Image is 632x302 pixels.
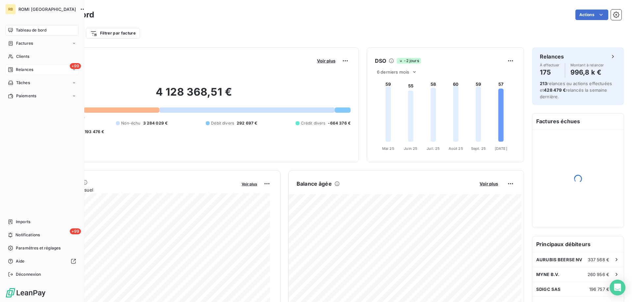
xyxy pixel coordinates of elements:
h6: DSO [375,57,386,65]
span: Clients [16,54,29,59]
span: Montant à relancer [570,63,604,67]
span: 428 479 € [544,87,566,93]
a: Aide [5,256,79,267]
div: Open Intercom Messenger [610,280,625,295]
span: AURUBIS BEERSE NV [536,257,583,262]
tspan: Juil. 25 [427,146,440,151]
span: Tableau de bord [16,27,46,33]
button: Actions [575,10,608,20]
span: Factures [16,40,33,46]
span: relances ou actions effectuées et relancés la semaine dernière. [540,81,612,99]
span: ROMI [GEOGRAPHIC_DATA] [18,7,76,12]
button: Voir plus [478,181,500,187]
tspan: [DATE] [495,146,507,151]
span: +99 [70,228,81,234]
button: Voir plus [240,181,259,187]
span: Voir plus [317,58,335,63]
h6: Principaux débiteurs [532,236,624,252]
span: -2 jours [397,58,421,64]
span: 213 [540,81,547,86]
button: Voir plus [315,58,337,64]
span: 260 956 € [588,272,609,277]
tspan: Mai 25 [382,146,394,151]
span: Voir plus [480,181,498,186]
div: RB [5,4,16,14]
span: 6 derniers mois [377,69,409,75]
span: 196 757 € [589,287,609,292]
span: Notifications [15,232,40,238]
span: Paramètres et réglages [16,245,61,251]
tspan: Août 25 [449,146,463,151]
span: Crédit divers [301,120,326,126]
span: Chiffre d'affaires mensuel [37,186,237,193]
span: Déconnexion [16,271,41,277]
span: 292 697 € [237,120,257,126]
span: Paiements [16,93,36,99]
span: Imports [16,219,30,225]
span: MYNE B.V. [536,272,559,277]
span: Tâches [16,80,30,86]
tspan: Juin 25 [404,146,417,151]
span: À effectuer [540,63,560,67]
h6: Balance âgée [297,180,332,188]
span: Aide [16,258,25,264]
span: 3 284 029 € [143,120,168,126]
h6: Factures échues [532,113,624,129]
span: -664 376 € [328,120,351,126]
button: Filtrer par facture [86,28,140,38]
img: Logo LeanPay [5,288,46,298]
span: Non-échu [121,120,140,126]
span: Voir plus [242,182,257,186]
tspan: Sept. 25 [471,146,486,151]
h4: 175 [540,67,560,78]
span: Relances [16,67,33,73]
h6: Relances [540,53,564,60]
h2: 4 128 368,51 € [37,85,351,105]
span: 337 568 € [588,257,609,262]
span: +99 [70,63,81,69]
h4: 996,8 k € [570,67,604,78]
span: SDIGC SAS [536,287,561,292]
span: -193 476 € [83,129,104,135]
span: Débit divers [211,120,234,126]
